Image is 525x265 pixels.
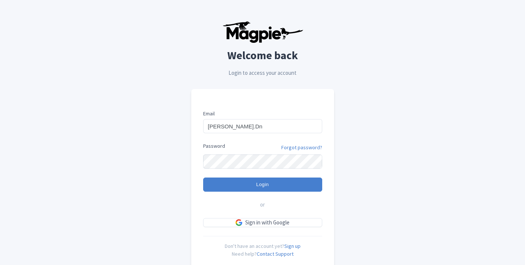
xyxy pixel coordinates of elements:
div: Don't have an account yet? Need help? [203,236,322,258]
a: Forgot password? [281,144,322,151]
label: Email [203,110,322,118]
input: you@example.com [203,119,322,133]
label: Password [203,142,225,150]
span: or [260,201,265,209]
a: Sign in with Google [203,218,322,227]
h2: Welcome back [191,49,334,61]
a: Sign up [284,243,301,249]
input: Login [203,178,322,192]
a: Contact Support [257,250,294,257]
p: Login to access your account [191,69,334,77]
img: google.svg [236,219,242,226]
img: logo-ab69f6fb50320c5b225c76a69d11143b.png [221,21,304,43]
